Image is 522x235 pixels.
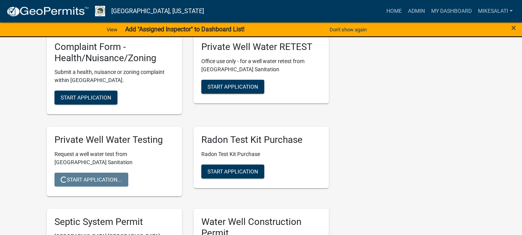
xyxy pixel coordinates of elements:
h5: Septic System Permit [54,216,174,228]
h5: Radon Test Kit Purchase [201,134,321,146]
img: Boone County, Iowa [95,6,105,16]
button: Don't show again [326,23,370,36]
a: View [104,23,121,36]
span: Start Application [207,83,258,89]
p: Radon Test Kit Purchase [201,150,321,158]
span: Start Application [61,94,111,101]
a: Admin [405,4,428,19]
span: Start Application [207,168,258,175]
button: Start Application... [54,173,128,187]
p: Submit a health, nuisance or zoning complaint within [GEOGRAPHIC_DATA]. [54,68,174,84]
p: Office use only - for a well water retest from [GEOGRAPHIC_DATA] Sanitation [201,57,321,74]
a: MikeSalati [475,4,516,19]
a: Home [383,4,405,19]
p: Request a well water test from [GEOGRAPHIC_DATA] Sanitation [54,150,174,166]
button: Start Application [54,91,117,105]
button: Start Application [201,80,264,94]
span: × [511,22,516,33]
button: Close [511,23,516,33]
a: My Dashboard [428,4,475,19]
a: [GEOGRAPHIC_DATA], [US_STATE] [111,5,204,18]
strong: Add "Assigned Inspector" to Dashboard List! [125,26,245,33]
span: Start Application... [61,177,122,183]
button: Start Application [201,165,264,178]
h5: Complaint Form - Health/Nuisance/Zoning [54,41,174,64]
h5: Private Well Water RETEST [201,41,321,53]
h5: Private Well Water Testing [54,134,174,146]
